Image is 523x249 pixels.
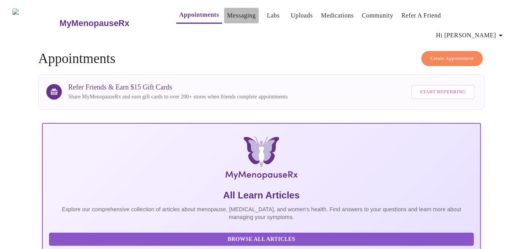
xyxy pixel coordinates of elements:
[436,30,505,41] span: Hi [PERSON_NAME]
[49,205,474,221] p: Explore our comprehensive collection of articles about menopause, [MEDICAL_DATA], and women's hea...
[49,233,474,246] button: Browse All Articles
[420,88,466,96] span: Start Referring
[12,9,58,38] img: MyMenopauseRx Logo
[261,8,286,23] button: Labs
[227,10,256,21] a: Messaging
[58,10,160,37] a: MyMenopauseRx
[398,8,444,23] button: Refer a Friend
[288,8,316,23] button: Uploads
[38,51,484,67] h4: Appointments
[68,93,288,101] p: Share MyMenopauseRx and earn gift cards to over 200+ stores when friends complete appointments
[362,10,393,21] a: Community
[267,10,280,21] a: Labs
[60,18,130,28] h3: MyMenopauseRx
[224,8,259,23] button: Messaging
[433,28,509,43] button: Hi [PERSON_NAME]
[359,8,397,23] button: Community
[321,10,354,21] a: Medications
[179,9,219,20] a: Appointments
[402,10,441,21] a: Refer a Friend
[176,7,222,24] button: Appointments
[49,235,476,242] a: Browse All Articles
[115,136,408,183] img: MyMenopauseRx Logo
[411,85,474,99] button: Start Referring
[421,51,483,66] button: Create Appointment
[68,83,288,91] h3: Refer Friends & Earn $15 Gift Cards
[57,235,466,244] span: Browse All Articles
[49,189,474,202] h5: All Learn Articles
[409,81,476,103] a: Start Referring
[291,10,313,21] a: Uploads
[318,8,357,23] button: Medications
[430,54,474,63] span: Create Appointment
